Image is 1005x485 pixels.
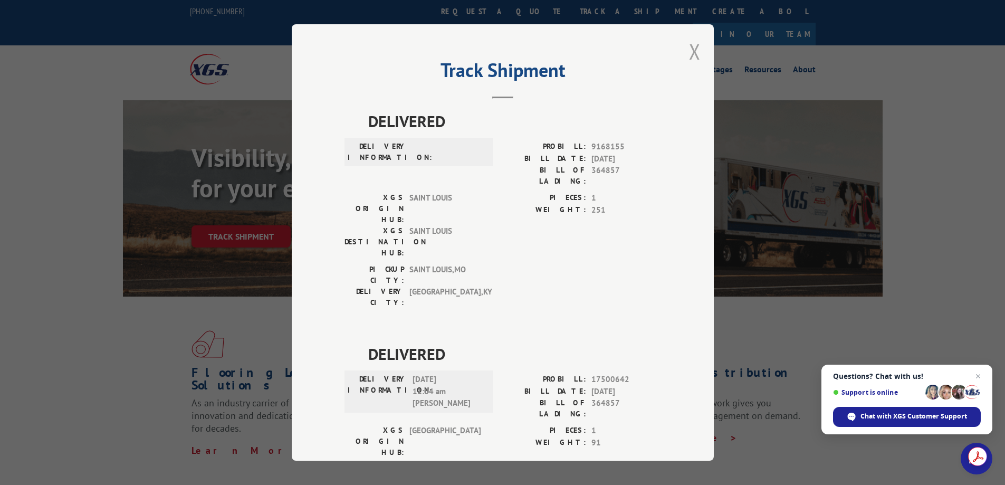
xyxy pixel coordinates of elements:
[833,372,981,381] span: Questions? Chat with us!
[591,374,661,386] span: 17500642
[503,165,586,187] label: BILL OF LADING:
[409,225,481,259] span: SAINT LOUIS
[368,109,661,133] span: DELIVERED
[972,370,984,383] span: Close chat
[503,204,586,216] label: WEIGHT:
[344,63,661,83] h2: Track Shipment
[833,407,981,427] div: Chat with XGS Customer Support
[591,192,661,204] span: 1
[344,225,404,259] label: XGS DESTINATION HUB:
[348,374,407,410] label: DELIVERY INFORMATION:
[591,397,661,420] span: 364857
[689,37,701,65] button: Close modal
[860,412,967,421] span: Chat with XGS Customer Support
[409,425,481,458] span: [GEOGRAPHIC_DATA]
[591,153,661,165] span: [DATE]
[413,374,484,410] span: [DATE] 11:04 am [PERSON_NAME]
[591,386,661,398] span: [DATE]
[503,397,586,420] label: BILL OF LADING:
[503,153,586,165] label: BILL DATE:
[348,141,407,163] label: DELIVERY INFORMATION:
[833,388,922,396] span: Support is online
[591,165,661,187] span: 364857
[503,425,586,437] label: PIECES:
[503,386,586,398] label: BILL DATE:
[344,425,404,458] label: XGS ORIGIN HUB:
[368,342,661,366] span: DELIVERED
[344,192,404,225] label: XGS ORIGIN HUB:
[409,264,481,286] span: SAINT LOUIS , MO
[344,286,404,308] label: DELIVERY CITY:
[591,141,661,153] span: 9168155
[409,286,481,308] span: [GEOGRAPHIC_DATA] , KY
[591,437,661,449] span: 91
[409,192,481,225] span: SAINT LOUIS
[344,264,404,286] label: PICKUP CITY:
[503,141,586,153] label: PROBILL:
[591,204,661,216] span: 251
[961,443,992,474] div: Open chat
[503,192,586,204] label: PIECES:
[503,437,586,449] label: WEIGHT:
[591,425,661,437] span: 1
[503,374,586,386] label: PROBILL:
